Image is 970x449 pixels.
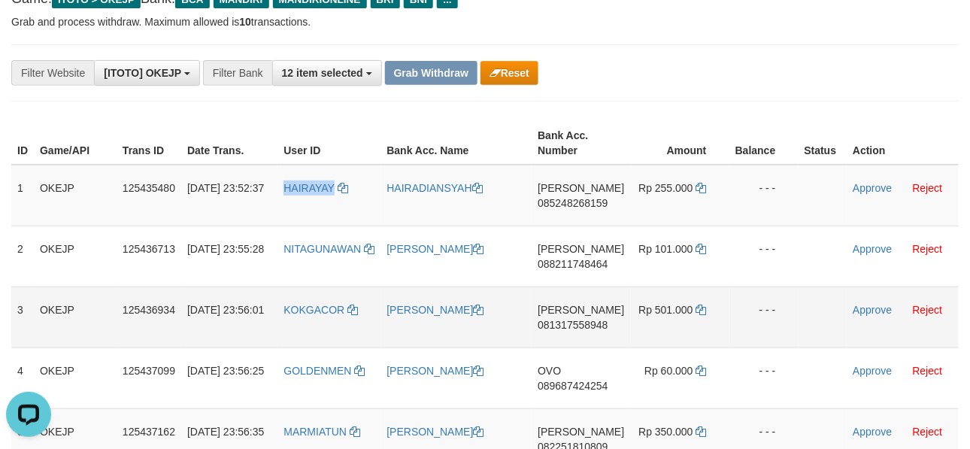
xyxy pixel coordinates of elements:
a: [PERSON_NAME] [387,304,484,316]
span: [PERSON_NAME] [538,426,624,438]
a: [PERSON_NAME] [387,243,484,255]
button: 12 item selected [272,60,382,86]
a: Copy 255000 to clipboard [696,182,707,194]
a: [PERSON_NAME] [387,365,484,377]
span: Copy 085248268159 to clipboard [538,197,608,209]
a: Copy 350000 to clipboard [696,426,707,438]
span: [DATE] 23:56:35 [187,426,264,438]
span: [DATE] 23:56:25 [187,365,264,377]
a: Reject [913,182,943,194]
span: 125435480 [123,182,175,194]
span: [DATE] 23:56:01 [187,304,264,316]
th: Bank Acc. Name [381,122,532,165]
span: [DATE] 23:52:37 [187,182,264,194]
td: OKEJP [34,226,117,287]
th: Date Trans. [181,122,277,165]
a: Approve [853,365,892,377]
td: 1 [11,165,34,226]
button: [ITOTO] OKEJP [94,60,200,86]
button: Reset [480,61,538,85]
span: [PERSON_NAME] [538,182,624,194]
td: - - - [729,165,799,226]
span: GOLDENMEN [283,365,351,377]
a: KOKGACOR [283,304,358,316]
td: OKEJP [34,347,117,408]
span: [PERSON_NAME] [538,304,624,316]
span: [ITOTO] OKEJP [104,67,181,79]
button: Open LiveChat chat widget [6,6,51,51]
span: 125436713 [123,243,175,255]
a: Reject [913,304,943,316]
td: 2 [11,226,34,287]
span: Rp 350.000 [638,426,693,438]
td: - - - [729,287,799,347]
a: GOLDENMEN [283,365,365,377]
div: Filter Website [11,60,94,86]
a: Approve [853,243,892,255]
th: User ID [277,122,380,165]
span: [DATE] 23:55:28 [187,243,264,255]
td: 3 [11,287,34,347]
span: 125436934 [123,304,175,316]
span: 125437099 [123,365,175,377]
td: OKEJP [34,287,117,347]
span: 12 item selected [282,67,363,79]
span: 125437162 [123,426,175,438]
th: Game/API [34,122,117,165]
th: Trans ID [117,122,181,165]
a: Reject [913,243,943,255]
span: Rp 501.000 [638,304,693,316]
th: Amount [631,122,729,165]
a: Copy 101000 to clipboard [696,243,707,255]
a: [PERSON_NAME] [387,426,484,438]
span: KOKGACOR [283,304,344,316]
a: Copy 60000 to clipboard [696,365,707,377]
span: Rp 255.000 [638,182,693,194]
td: - - - [729,347,799,408]
span: Rp 101.000 [638,243,693,255]
div: Filter Bank [203,60,272,86]
a: HAIRADIANSYAH [387,182,483,194]
span: [PERSON_NAME] [538,243,624,255]
a: Approve [853,182,892,194]
a: Approve [853,304,892,316]
span: Copy 088211748464 to clipboard [538,258,608,270]
th: Status [799,122,847,165]
span: Rp 60.000 [644,365,693,377]
span: HAIRAYAY [283,182,334,194]
td: 4 [11,347,34,408]
strong: 10 [239,16,251,28]
a: Copy 501000 to clipboard [696,304,707,316]
th: Bank Acc. Number [532,122,630,165]
a: HAIRAYAY [283,182,347,194]
button: Grab Withdraw [385,61,477,85]
p: Grab and process withdraw. Maximum allowed is transactions. [11,14,959,29]
span: Copy 089687424254 to clipboard [538,380,608,392]
a: Approve [853,426,892,438]
span: OVO [538,365,561,377]
th: Action [847,122,959,165]
a: Reject [913,426,943,438]
td: OKEJP [34,165,117,226]
th: ID [11,122,34,165]
th: Balance [729,122,799,165]
span: NITAGUNAWAN [283,243,361,255]
span: MARMIATUN [283,426,347,438]
a: NITAGUNAWAN [283,243,374,255]
span: Copy 081317558948 to clipboard [538,319,608,331]
a: Reject [913,365,943,377]
td: - - - [729,226,799,287]
a: MARMIATUN [283,426,360,438]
